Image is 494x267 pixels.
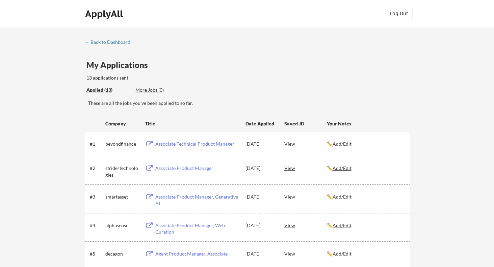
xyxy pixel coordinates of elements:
div: #1 [90,141,103,147]
div: These are all the jobs you've been applied to so far. [86,87,130,94]
div: Saved JD [284,117,327,129]
div: ✏️ [327,222,404,229]
u: Add/Edit [333,222,352,228]
div: View [284,219,327,231]
div: Agent Product Manager, Associate [155,250,239,257]
div: decagon [105,250,139,257]
div: View [284,247,327,260]
div: These are all the jobs you've been applied to so far. [88,100,410,107]
u: Add/Edit [333,141,352,147]
u: Add/Edit [333,194,352,200]
div: [DATE] [245,194,275,200]
u: Add/Edit [333,251,352,257]
div: View [284,190,327,203]
div: Associate Product Manager, Web Curation [155,222,239,235]
div: alphasense [105,222,139,229]
button: Log Out [386,7,413,20]
div: beyondfinance [105,141,139,147]
div: Your Notes [327,120,404,127]
div: [DATE] [245,222,275,229]
div: Date Applied [245,120,275,127]
div: #3 [90,194,103,200]
div: [DATE] [245,250,275,257]
div: #2 [90,165,103,172]
div: Associate Product Manager [155,165,239,172]
div: ✏️ [327,141,404,147]
div: Associate Technical Product Manager [155,141,239,147]
div: ✏️ [327,250,404,257]
div: My Applications [86,61,153,69]
div: ✏️ [327,194,404,200]
div: #5 [90,250,103,257]
div: View [284,162,327,174]
div: Title [145,120,239,127]
div: smartasset [105,194,139,200]
div: More Jobs (0) [135,87,185,93]
div: View [284,138,327,150]
div: [DATE] [245,165,275,172]
div: 13 applications sent [86,75,217,81]
div: These are job applications we think you'd be a good fit for, but couldn't apply you to automatica... [135,87,185,94]
div: ApplyAll [85,8,125,20]
div: Associate Product Manager, Generative AI [155,194,239,207]
div: Company [105,120,139,127]
u: Add/Edit [333,165,352,171]
a: ← Back to Dashboard [85,39,135,46]
div: ← Back to Dashboard [85,40,135,44]
div: stridertechnologies [105,165,139,178]
div: Applied (13) [86,87,130,93]
div: [DATE] [245,141,275,147]
div: #4 [90,222,103,229]
div: ✏️ [327,165,404,172]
